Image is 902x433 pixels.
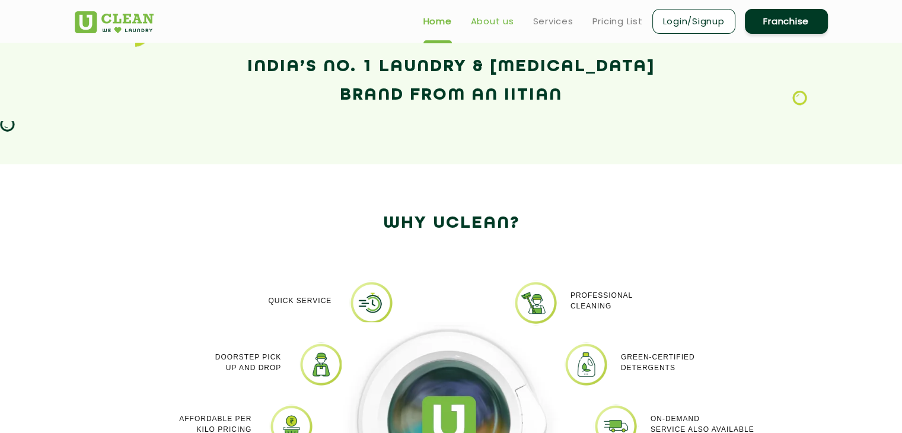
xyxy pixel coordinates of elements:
h2: Why Uclean? [75,209,828,238]
a: Pricing List [592,14,643,28]
img: Online dry cleaning services [299,342,343,387]
img: Laundry [792,90,807,106]
a: Franchise [745,9,828,34]
img: PROFESSIONAL_CLEANING_11zon.webp [514,281,558,325]
p: Professional cleaning [570,290,633,311]
img: UClean Laundry and Dry Cleaning [75,11,154,33]
p: Green-Certified Detergents [621,352,695,373]
p: Doorstep Pick up and Drop [215,352,281,373]
a: Home [423,14,452,28]
a: Login/Signup [652,9,735,34]
img: laundry near me [564,342,608,387]
a: About us [471,14,514,28]
h2: India’s No. 1 Laundry & [MEDICAL_DATA] Brand from an IITian [75,53,828,110]
p: Quick Service [268,295,332,306]
a: Services [533,14,573,28]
